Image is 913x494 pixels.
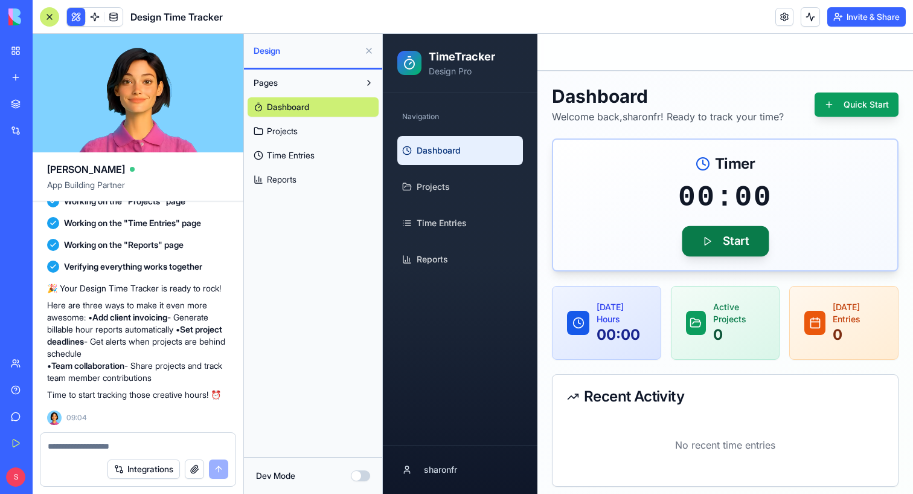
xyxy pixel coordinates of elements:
div: Navigation [14,73,140,93]
span: Dashboard [34,111,78,123]
img: logo [8,8,83,25]
span: Time Entries [34,183,84,195]
span: Reports [34,219,65,232]
p: Welcome back, sharonfr ! Ready to track your time? [169,76,401,90]
span: Working on the "Projects" page [64,195,185,207]
span: 09:04 [66,413,87,423]
h1: Dashboard [169,51,401,73]
span: S [6,467,25,487]
button: Invite & Share [827,7,906,27]
h2: TimeTracker [46,15,112,31]
span: [PERSON_NAME] [47,162,125,177]
div: Recent Activity [184,356,501,370]
label: Dev Mode [256,470,295,482]
p: 0 [450,291,501,311]
span: sharonfr [41,430,74,442]
span: Dashboard [267,101,309,113]
button: Integrations [107,460,180,479]
span: Design [254,45,359,57]
span: Verifying everything works together [64,261,202,273]
p: 0 [330,291,382,311]
p: [DATE] Entries [450,267,501,291]
button: Start [299,192,386,223]
a: Dashboard [14,102,140,131]
span: Pages [254,77,278,89]
span: Reports [267,174,296,186]
div: Timer [185,120,500,140]
span: Working on the "Reports" page [64,239,184,251]
p: Active Projects [330,267,382,291]
a: Time Entries [248,146,379,165]
p: Design Pro [46,31,112,44]
span: Time Entries [267,149,315,161]
p: Here are three ways to make it even more awesome: • - Generate billable hour reports automaticall... [47,299,229,384]
p: 00:00 [214,291,263,311]
p: No recent time entries [184,385,501,438]
button: Pages [248,73,359,93]
span: App Building Partner [47,179,229,201]
button: Quick Start [432,59,516,83]
a: Reports [14,211,140,240]
a: Projects [248,122,379,141]
p: 🎉 Your Design Time Tracker is ready to rock! [47,282,229,294]
p: Time to start tracking those creative hours! ⏰ [47,389,229,401]
strong: Team collaboration [51,360,124,371]
a: Projects [14,138,140,167]
strong: Add client invoicing [92,312,167,322]
span: Working on the "Time Entries" page [64,217,201,229]
button: sharonfr [10,421,145,450]
div: 00:00 [185,149,500,178]
a: Reports [248,170,379,189]
p: [DATE] Hours [214,267,263,291]
img: Ella_00000_wcx2te.png [47,411,62,425]
a: Time Entries [14,175,140,204]
a: Dashboard [248,97,379,117]
span: Projects [34,147,67,159]
span: Projects [267,125,298,137]
span: Design Time Tracker [130,10,223,24]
